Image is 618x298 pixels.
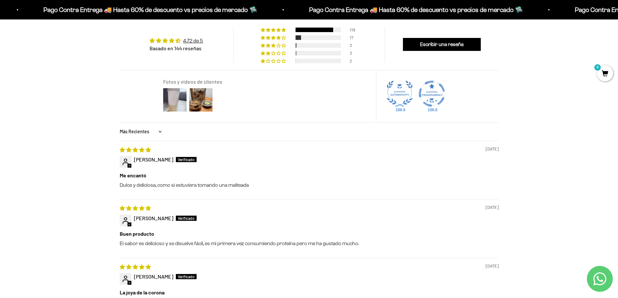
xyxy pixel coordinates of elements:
p: Dulce y deliciosa, como si estuviera tomando una malteada [120,182,499,189]
div: 17 [350,35,357,40]
div: 3 [350,43,357,48]
span: [PERSON_NAME] [134,273,173,280]
div: 1% (2) reviews with 1 star rating [261,59,287,63]
div: Basado en 144 reseñas [150,45,203,52]
a: Escribir una reseña [403,38,481,51]
div: 100.0 [394,107,405,113]
img: Judge.me Diamond Authentic Shop medal [387,81,413,107]
img: User picture [188,87,214,113]
select: Sort dropdown [120,125,164,138]
div: Average rating is 4.72 stars [150,37,203,44]
img: Judge.me Diamond Transparent Shop medal [419,81,445,107]
a: 4.72 de 5 [183,38,203,43]
span: [DATE] [486,263,499,269]
span: [DATE] [486,205,499,210]
div: Diamond Authentic Shop. 100% of published reviews are verified reviews [387,81,413,108]
div: 100.0 [427,107,437,113]
img: User picture [162,87,188,113]
a: Judge.me Diamond Authentic Shop medal 100.0 [387,81,413,107]
div: 83% (119) reviews with 5 star rating [261,28,287,32]
div: Diamond Transparent Shop. Published 100% of verified reviews received in total [419,81,445,108]
span: [PERSON_NAME] [134,156,173,162]
div: 2 [350,59,357,63]
span: [DATE] [486,146,499,152]
span: 5 star review [120,264,151,270]
span: 5 star review [120,147,151,153]
p: Pago Contra Entrega 🚚 Hasta 60% de descuento vs precios de mercado 🛸 [309,5,523,15]
b: Me encantó [120,172,499,179]
mark: 0 [594,64,601,71]
div: 3 [350,51,357,55]
p: El sabor es delicioso y se disuelve fácil, es mi primera vez consumiendo proteína pero me ha gust... [120,240,499,247]
a: Judge.me Diamond Transparent Shop medal 100.0 [419,81,445,107]
a: 0 [597,70,613,77]
b: Buen producto [120,230,499,237]
div: 12% (17) reviews with 4 star rating [261,35,287,40]
div: 2% (3) reviews with 2 star rating [261,51,287,55]
div: 2% (3) reviews with 3 star rating [261,43,287,48]
span: 5 star review [120,205,151,211]
b: La joya de la corona [120,289,499,296]
div: Fotos y videos de clientes [163,78,368,85]
p: Pago Contra Entrega 🚚 Hasta 60% de descuento vs precios de mercado 🛸 [43,5,257,15]
div: 119 [350,28,357,32]
span: [PERSON_NAME] [134,215,173,221]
